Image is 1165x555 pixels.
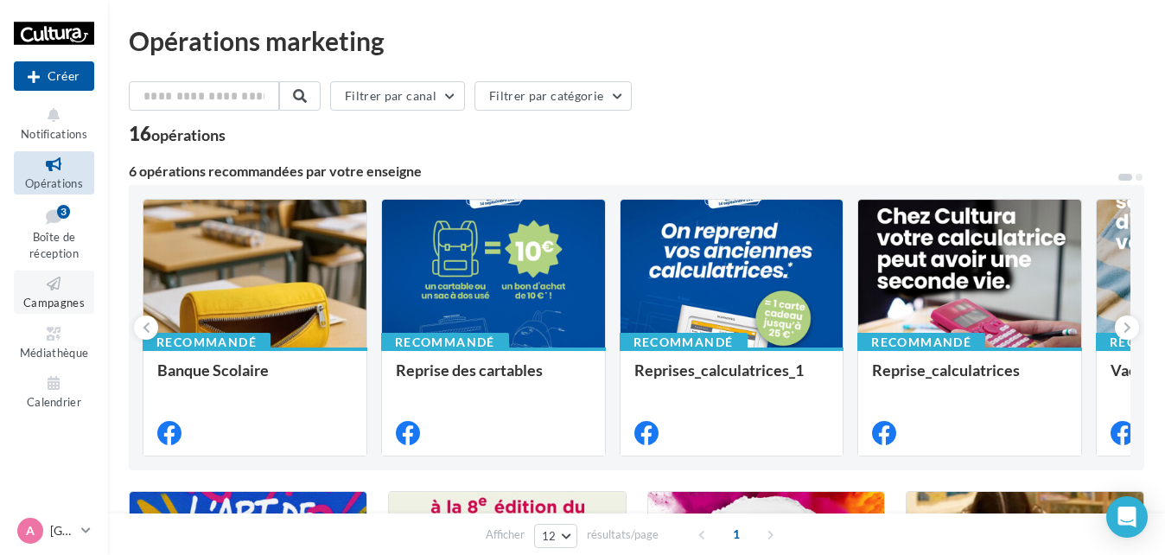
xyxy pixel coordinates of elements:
span: A [26,522,35,539]
a: Opérations [14,151,94,194]
div: Recommandé [857,333,985,352]
div: 3 [57,205,70,219]
span: Médiathèque [20,346,89,360]
a: Boîte de réception3 [14,201,94,265]
span: Opérations [25,176,83,190]
div: Opérations marketing [129,28,1144,54]
p: [GEOGRAPHIC_DATA] [50,522,74,539]
a: Campagnes [14,271,94,313]
span: Afficher [486,526,525,543]
div: Nouvelle campagne [14,61,94,91]
button: Filtrer par catégorie [474,81,632,111]
div: Reprise_calculatrices [872,361,1067,396]
div: Reprise des cartables [396,361,591,396]
div: Recommandé [620,333,748,352]
div: Reprises_calculatrices_1 [634,361,830,396]
div: Recommandé [143,333,271,352]
div: Open Intercom Messenger [1106,496,1148,538]
span: Boîte de réception [29,230,79,260]
span: Notifications [21,127,87,141]
div: Recommandé [381,333,509,352]
button: Filtrer par canal [330,81,465,111]
div: Banque Scolaire [157,361,353,396]
button: Créer [14,61,94,91]
div: 6 opérations recommandées par votre enseigne [129,164,1117,178]
span: 1 [723,520,750,548]
a: Calendrier [14,370,94,412]
div: opérations [151,127,226,143]
button: 12 [534,524,578,548]
button: Notifications [14,102,94,144]
a: A [GEOGRAPHIC_DATA] [14,514,94,547]
span: résultats/page [587,526,659,543]
span: 12 [542,529,557,543]
span: Campagnes [23,296,85,309]
a: Médiathèque [14,321,94,363]
span: Calendrier [27,395,81,409]
div: 16 [129,124,226,144]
